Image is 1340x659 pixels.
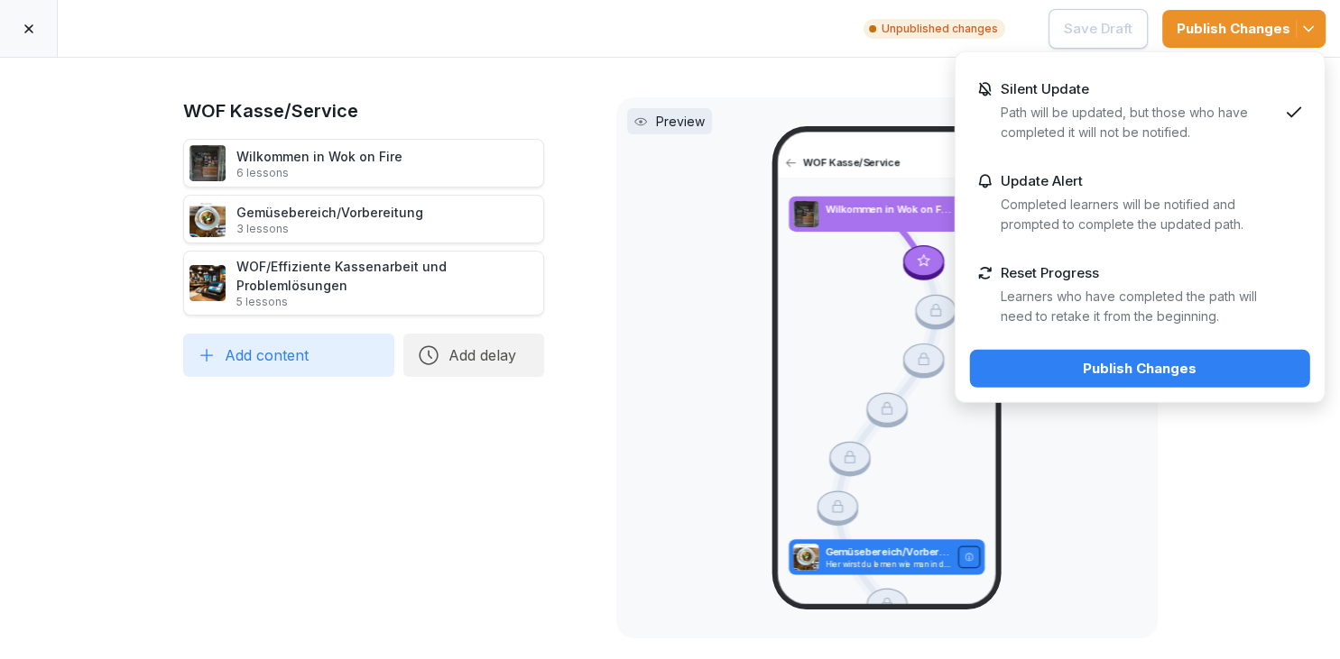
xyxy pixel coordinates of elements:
[793,544,818,571] img: t9bprv5h1a314rxrkj0f2e0c.png
[236,203,423,236] div: Gemüsebereich/Vorbereitung
[1177,19,1311,39] div: Publish Changes
[970,350,1310,388] button: Publish Changes
[1001,103,1278,142] p: Path will be updated, but those who have completed it will not be notified.
[183,195,544,243] div: Gemüsebereich/Vorbereitung3 lessons
[864,19,1005,39] p: Unpublished changes
[984,359,1296,379] div: Publish Changes
[825,560,951,570] p: Hier wirst du lernen wie man in diesem Bereich arbeitet, Menge von Gemüse und so weiter.
[236,257,538,309] div: WOF/Effiziente Kassenarbeit und Problemlösungen
[1064,19,1132,39] div: Save Draft
[825,202,951,216] p: Wilkommen in Wok on Fire
[236,222,423,236] p: 3 lessons
[1001,265,1099,281] p: Reset Progress
[825,545,951,560] p: Gemüsebereich/Vorbereitung
[1049,9,1148,49] button: Save Draft
[189,265,226,301] img: hylcge7l2zcqk2935eqvc2vv.png
[189,201,226,237] img: t9bprv5h1a314rxrkj0f2e0c.png
[1001,173,1083,189] p: Update Alert
[403,334,544,377] button: Add delay
[189,145,226,181] img: lx2igcgni9d4l000isjalaip.png
[236,147,402,180] div: Wilkommen in Wok on Fire
[236,295,538,309] p: 5 lessons
[793,201,818,228] img: lx2igcgni9d4l000isjalaip.png
[1001,287,1278,326] p: Learners who have completed the path will need to retake it from the beginning.
[183,139,544,188] div: Wilkommen in Wok on Fire6 lessons
[183,251,544,316] div: WOF/Effiziente Kassenarbeit und Problemlösungen5 lessons
[1001,195,1278,234] p: Completed learners will be notified and prompted to complete the updated path.
[1162,10,1326,48] button: Publish Changes
[183,97,544,124] h1: WOF Kasse/Service
[803,156,966,170] p: WOF Kasse/Service
[236,166,402,180] p: 6 lessons
[656,112,705,131] p: Preview
[1001,81,1089,97] p: Silent Update
[183,334,394,377] button: Add content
